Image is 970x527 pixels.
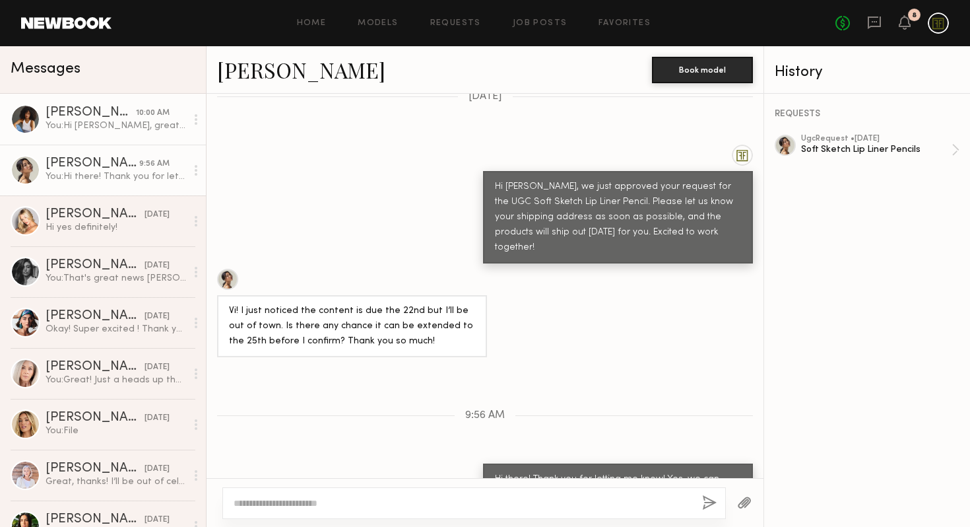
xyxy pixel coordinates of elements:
[775,110,959,119] div: REQUESTS
[46,361,145,374] div: [PERSON_NAME]
[217,55,385,84] a: [PERSON_NAME]
[11,61,81,77] span: Messages
[495,472,741,503] div: Hi there! Thank you for letting me know! Yes, we can extend your due date out to the 25th
[139,158,170,170] div: 9:56 AM
[46,462,145,475] div: [PERSON_NAME]
[229,304,475,349] div: Vi! I just noticed the content is due the 22nd but I’ll be out of town. Is there any chance it ca...
[46,272,186,285] div: You: That's great news [PERSON_NAME]! We're so excited to see your video and thank you for confir...
[430,19,481,28] a: Requests
[136,107,170,120] div: 10:00 AM
[652,57,753,83] button: Book model
[46,310,145,323] div: [PERSON_NAME]
[145,260,170,272] div: [DATE]
[46,411,145,425] div: [PERSON_NAME]
[46,425,186,437] div: You: File
[145,514,170,526] div: [DATE]
[297,19,327,28] a: Home
[775,65,959,80] div: History
[598,19,651,28] a: Favorites
[46,106,136,120] div: [PERSON_NAME]
[801,135,952,143] div: ugc Request • [DATE]
[145,463,170,475] div: [DATE]
[465,410,505,421] span: 9:56 AM
[46,120,186,132] div: You: Hi [PERSON_NAME], great question! Here is what we're looking for both - (1) edited video (2)...
[513,19,567,28] a: Job Posts
[495,180,741,256] div: Hi [PERSON_NAME], we just approved your request for the UGC Soft Sketch Lip Liner Pencil. Please ...
[801,143,952,156] div: Soft Sketch Lip Liner Pencils
[145,361,170,374] div: [DATE]
[145,310,170,323] div: [DATE]
[912,12,917,19] div: 8
[46,513,145,526] div: [PERSON_NAME]
[46,221,186,234] div: Hi yes definitely!
[801,135,959,165] a: ugcRequest •[DATE]Soft Sketch Lip Liner Pencils
[46,157,139,170] div: [PERSON_NAME]
[46,208,145,221] div: [PERSON_NAME]
[46,374,186,386] div: You: Great! Just a heads up that the lip pencils will ship out early next week. I'll follow up wi...
[46,259,145,272] div: [PERSON_NAME]
[46,475,186,488] div: Great, thanks! I’ll be out of cell service here and there but will check messages whenever I have...
[46,323,186,335] div: Okay! Super excited ! Thank you ! You too xx
[358,19,398,28] a: Models
[652,63,753,75] a: Book model
[145,209,170,221] div: [DATE]
[145,412,170,425] div: [DATE]
[469,91,502,102] span: [DATE]
[46,170,186,183] div: You: Hi there! Thank you for letting me know! Yes, we can extend your due date out to the 25th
